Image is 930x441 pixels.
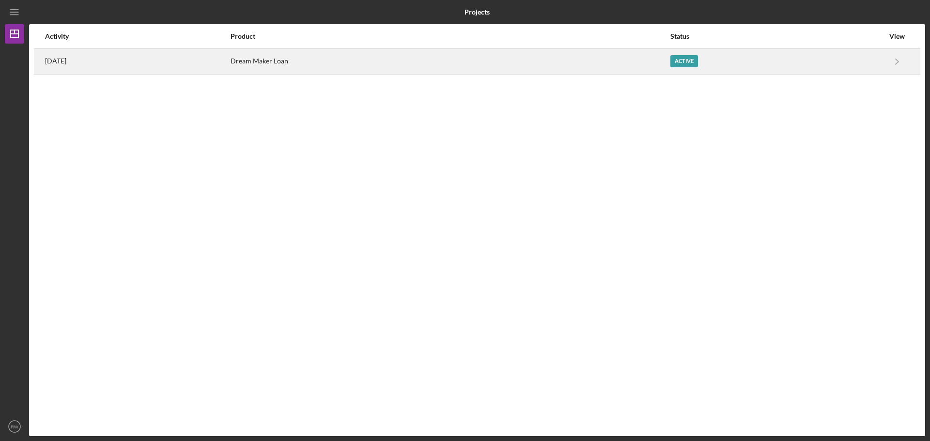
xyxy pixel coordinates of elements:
[885,32,909,40] div: View
[465,8,490,16] b: Projects
[231,32,669,40] div: Product
[670,32,884,40] div: Status
[670,55,698,67] div: Active
[11,424,19,429] text: RW
[45,57,66,65] time: 2025-09-24 11:59
[231,49,669,74] div: Dream Maker Loan
[45,32,230,40] div: Activity
[5,417,24,436] button: RW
